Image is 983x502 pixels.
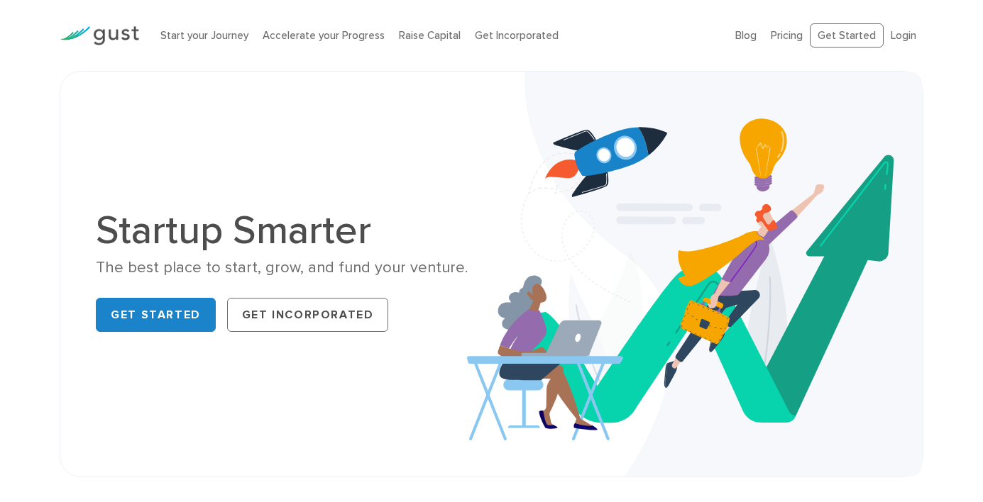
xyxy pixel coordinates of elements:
[263,29,385,42] a: Accelerate your Progress
[399,29,461,42] a: Raise Capital
[96,211,480,250] h1: Startup Smarter
[475,29,559,42] a: Get Incorporated
[810,23,884,48] a: Get Started
[891,29,916,42] a: Login
[735,29,757,42] a: Blog
[467,72,923,476] img: Startup Smarter Hero
[771,29,803,42] a: Pricing
[96,298,216,332] a: Get Started
[160,29,248,42] a: Start your Journey
[227,298,389,332] a: Get Incorporated
[60,26,139,45] img: Gust Logo
[96,257,480,278] div: The best place to start, grow, and fund your venture.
